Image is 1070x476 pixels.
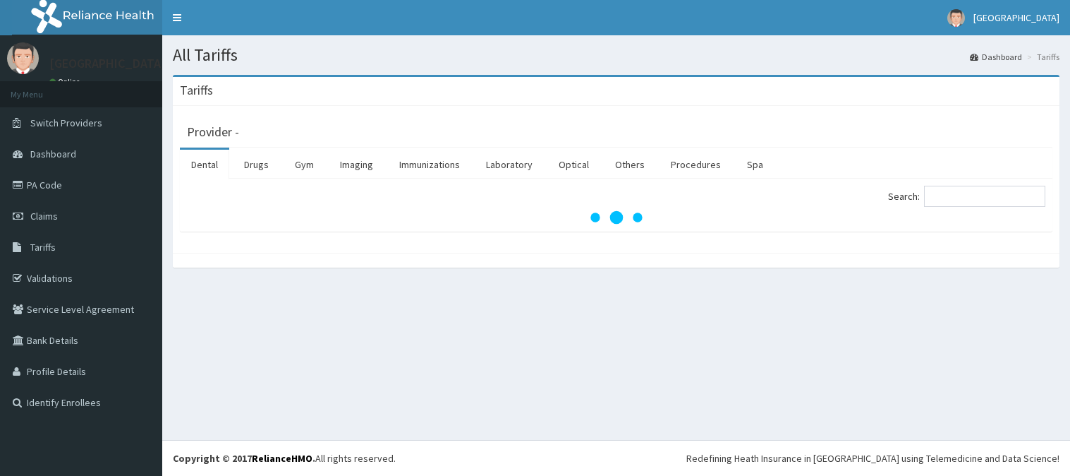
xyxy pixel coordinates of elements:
[252,452,312,465] a: RelianceHMO
[49,77,83,87] a: Online
[947,9,965,27] img: User Image
[547,150,600,179] a: Optical
[187,126,239,138] h3: Provider -
[736,150,774,179] a: Spa
[329,150,384,179] a: Imaging
[30,148,76,160] span: Dashboard
[924,186,1045,207] input: Search:
[180,84,213,97] h3: Tariffs
[30,241,56,254] span: Tariffs
[588,189,645,246] svg: audio-loading
[162,440,1070,476] footer: All rights reserved.
[30,117,102,129] span: Switch Providers
[173,46,1059,64] h1: All Tariffs
[49,57,166,70] p: [GEOGRAPHIC_DATA]
[973,11,1059,24] span: [GEOGRAPHIC_DATA]
[1023,51,1059,63] li: Tariffs
[388,150,471,179] a: Immunizations
[7,42,39,74] img: User Image
[970,51,1022,63] a: Dashboard
[180,150,229,179] a: Dental
[686,451,1059,465] div: Redefining Heath Insurance in [GEOGRAPHIC_DATA] using Telemedicine and Data Science!
[659,150,732,179] a: Procedures
[604,150,656,179] a: Others
[888,186,1045,207] label: Search:
[173,452,315,465] strong: Copyright © 2017 .
[30,210,58,222] span: Claims
[233,150,280,179] a: Drugs
[475,150,544,179] a: Laboratory
[284,150,325,179] a: Gym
